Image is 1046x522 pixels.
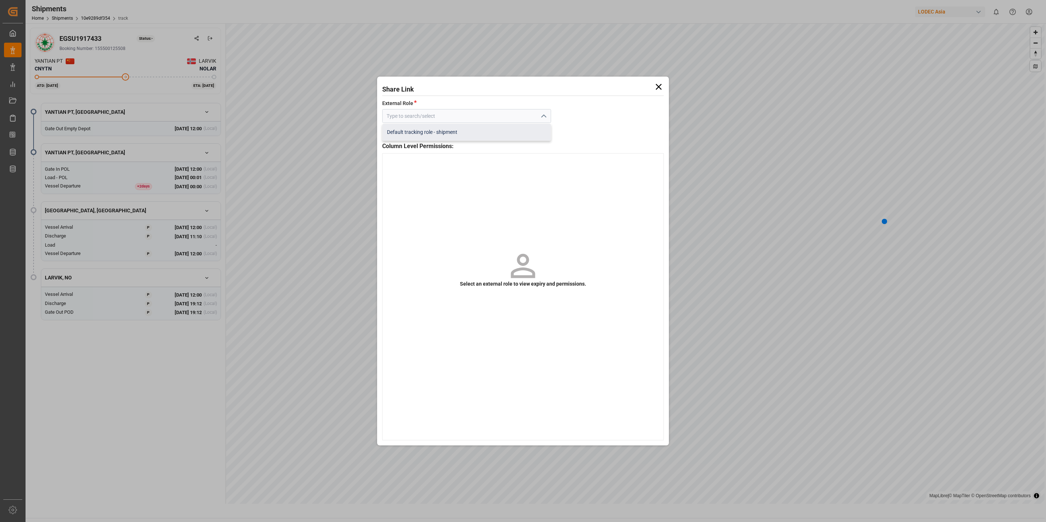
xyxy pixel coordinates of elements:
[382,98,417,108] label: External Role
[383,124,551,140] div: Default tracking role - shipment
[382,109,551,123] input: Type to search/select
[459,279,588,289] p: Select an external role to view expiry and permissions.
[382,82,664,94] h1: Share Link
[382,142,454,151] span: Column Level Permissions:
[538,111,549,122] button: close menu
